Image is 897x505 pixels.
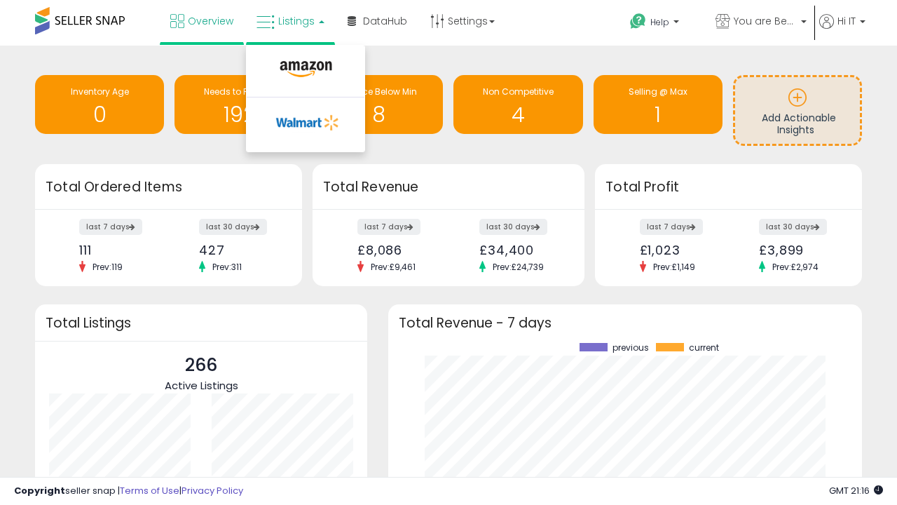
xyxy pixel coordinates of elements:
span: Hi IT [837,14,856,28]
div: £8,086 [357,243,438,257]
span: Selling @ Max [629,86,687,97]
span: Prev: £1,149 [646,261,702,273]
label: last 7 days [79,219,142,235]
span: Active Listings [165,378,238,393]
label: last 7 days [357,219,420,235]
h3: Total Profit [605,177,851,197]
div: 427 [199,243,278,257]
span: Prev: £2,974 [765,261,826,273]
a: Add Actionable Insights [735,77,860,144]
span: Non Competitive [483,86,554,97]
span: Overview [188,14,233,28]
div: £3,899 [759,243,837,257]
h3: Total Listings [46,318,357,328]
span: Add Actionable Insights [762,111,836,137]
span: DataHub [363,14,407,28]
p: 266 [165,352,238,379]
span: current [689,343,719,353]
div: 111 [79,243,158,257]
span: Needs to Reprice [204,86,275,97]
a: Needs to Reprice 192 [174,75,303,134]
span: Prev: 311 [205,261,249,273]
a: Privacy Policy [182,484,243,497]
h3: Total Revenue - 7 days [399,318,851,328]
label: last 30 days [199,219,267,235]
span: 2025-09-11 21:16 GMT [829,484,883,497]
a: BB Price Below Min 8 [314,75,443,134]
span: You are Beautiful ([GEOGRAPHIC_DATA]) [734,14,797,28]
span: Help [650,16,669,28]
span: Inventory Age [71,86,129,97]
h1: 0 [42,103,157,126]
span: Prev: £9,461 [364,261,423,273]
span: Listings [278,14,315,28]
span: BB Price Below Min [340,86,417,97]
h1: 4 [460,103,575,126]
a: Hi IT [819,14,865,46]
a: Inventory Age 0 [35,75,164,134]
span: Prev: 119 [85,261,130,273]
label: last 30 days [479,219,547,235]
h1: 1 [601,103,715,126]
label: last 30 days [759,219,827,235]
h1: 192 [182,103,296,126]
label: last 7 days [640,219,703,235]
h3: Total Ordered Items [46,177,292,197]
a: Non Competitive 4 [453,75,582,134]
div: £1,023 [640,243,718,257]
a: Terms of Use [120,484,179,497]
span: Prev: £24,739 [486,261,551,273]
a: Selling @ Max 1 [594,75,723,134]
div: seller snap | | [14,485,243,498]
i: Get Help [629,13,647,30]
strong: Copyright [14,484,65,497]
div: £34,400 [479,243,560,257]
h1: 8 [321,103,436,126]
h3: Total Revenue [323,177,574,197]
span: previous [612,343,649,353]
a: Help [619,2,703,46]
